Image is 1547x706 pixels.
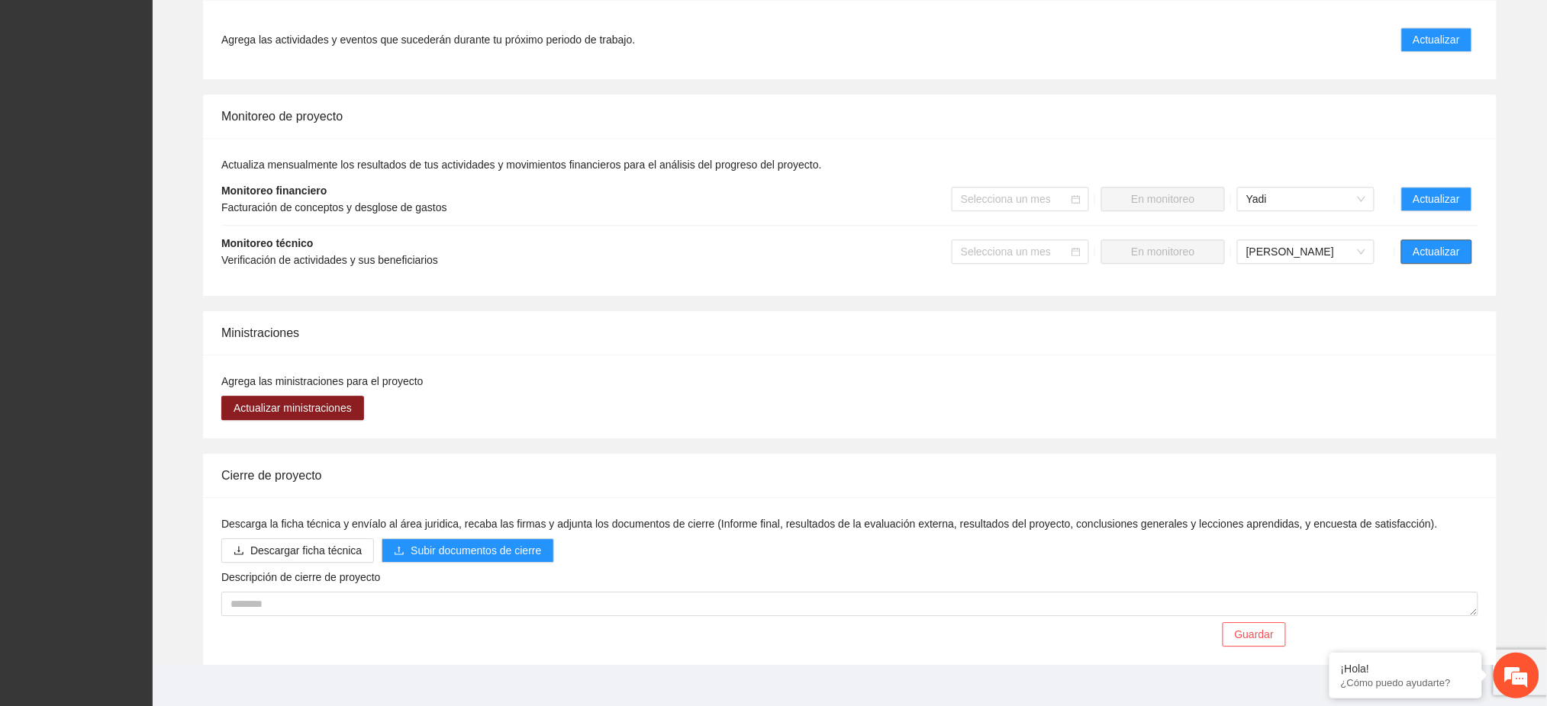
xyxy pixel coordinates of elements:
span: Yadi [1246,188,1365,210]
strong: Monitoreo financiero [221,185,327,197]
button: Guardar [1223,622,1286,647]
span: Verificación de actividades y sus beneficiarios [221,254,438,266]
span: calendar [1072,194,1081,204]
button: Actualizar [1401,187,1472,211]
textarea: Escriba su mensaje y pulse “Intro” [8,416,291,470]
label: Descripción de cierre de proyecto [221,569,381,586]
span: uploadSubir documentos de cierre [382,544,553,557]
span: download [234,545,244,557]
div: ¡Hola! [1341,663,1471,675]
span: Actualiza mensualmente los resultados de tus actividades y movimientos financieros para el anális... [221,159,822,171]
span: Facturación de conceptos y desglose de gastos [221,201,447,213]
span: calendar [1072,247,1081,256]
strong: Monitoreo técnico [221,237,314,249]
span: Guardar [1235,626,1274,643]
span: Agrega las ministraciones para el proyecto [221,375,424,387]
div: Ministraciones [221,311,1478,355]
span: Cassandra [1246,240,1365,263]
span: Descarga la ficha técnica y envíalo al área juridica, recaba las firmas y adjunta los documentos ... [221,518,1438,530]
div: Cierre de proyecto [221,454,1478,497]
textarea: Descripción de cierre de proyecto [221,592,1478,616]
span: Actualizar [1413,191,1460,207]
div: Monitoreo de proyecto [221,95,1478,138]
span: upload [394,545,404,557]
span: Agrega las actividades y eventos que sucederán durante tu próximo periodo de trabajo. [221,31,635,48]
a: Actualizar ministraciones [221,402,364,414]
span: Subir documentos de cierre [411,542,541,559]
span: Descargar ficha técnica [250,542,362,559]
span: Actualizar [1413,243,1460,260]
span: Actualizar [1413,31,1460,48]
button: Actualizar ministraciones [221,396,364,420]
button: uploadSubir documentos de cierre [382,538,553,563]
span: Actualizar ministraciones [234,400,352,416]
button: Actualizar [1401,239,1472,264]
button: downloadDescargar ficha técnica [221,538,374,563]
button: Actualizar [1401,27,1472,52]
div: Minimizar ventana de chat en vivo [250,8,287,44]
div: Chatee con nosotros ahora [79,78,256,98]
span: Estamos en línea. [89,204,211,358]
p: ¿Cómo puedo ayudarte? [1341,677,1471,688]
a: downloadDescargar ficha técnica [221,544,374,557]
